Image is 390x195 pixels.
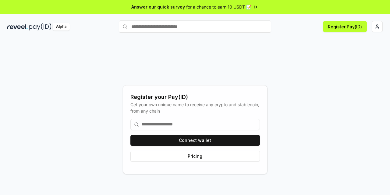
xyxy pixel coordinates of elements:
div: Get your own unique name to receive any crypto and stablecoin, from any chain [130,101,260,114]
button: Pricing [130,151,260,162]
div: Register your Pay(ID) [130,93,260,101]
span: Answer our quick survey [131,4,185,10]
div: Alpha [53,23,70,31]
img: reveel_dark [7,23,28,31]
span: for a chance to earn 10 USDT 📝 [186,4,251,10]
button: Connect wallet [130,135,260,146]
img: pay_id [29,23,51,31]
button: Register Pay(ID) [323,21,367,32]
